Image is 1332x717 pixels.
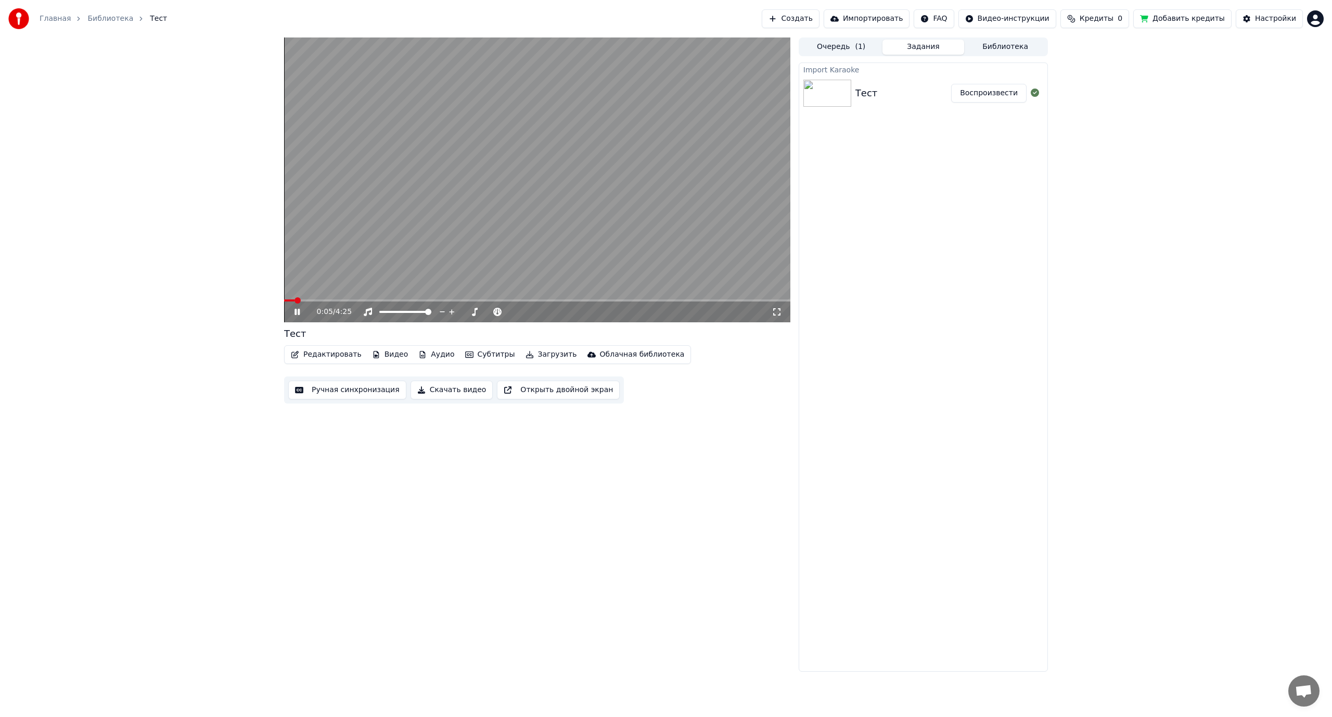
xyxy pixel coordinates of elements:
span: 0 [1118,14,1122,24]
button: Редактировать [287,347,366,362]
button: Скачать видео [411,381,493,399]
div: Тест [284,326,306,341]
nav: breadcrumb [40,14,167,24]
span: 0:05 [317,307,333,317]
div: Настройки [1255,14,1296,24]
button: Загрузить [521,347,581,362]
button: Задания [882,40,965,55]
button: Открыть двойной экран [497,381,620,399]
div: / [317,307,342,317]
button: Аудио [414,347,458,362]
span: Тест [150,14,167,24]
div: Import Karaoke [799,63,1047,76]
div: Тест [855,86,877,100]
button: FAQ [914,9,954,28]
img: youka [8,8,29,29]
span: 4:25 [336,307,352,317]
button: Библиотека [964,40,1046,55]
span: Кредиты [1080,14,1113,24]
button: Настройки [1236,9,1303,28]
button: Импортировать [824,9,910,28]
button: Добавить кредиты [1133,9,1232,28]
button: Субтитры [461,347,519,362]
a: Главная [40,14,71,24]
span: ( 1 ) [855,42,865,52]
button: Очередь [800,40,882,55]
button: Кредиты0 [1060,9,1129,28]
a: Библиотека [87,14,133,24]
button: Ручная синхронизация [288,381,406,399]
button: Видео [368,347,413,362]
button: Создать [762,9,819,28]
button: Видео-инструкции [958,9,1056,28]
div: Облачная библиотека [600,349,685,360]
a: Открытый чат [1288,675,1320,707]
button: Воспроизвести [951,84,1027,103]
